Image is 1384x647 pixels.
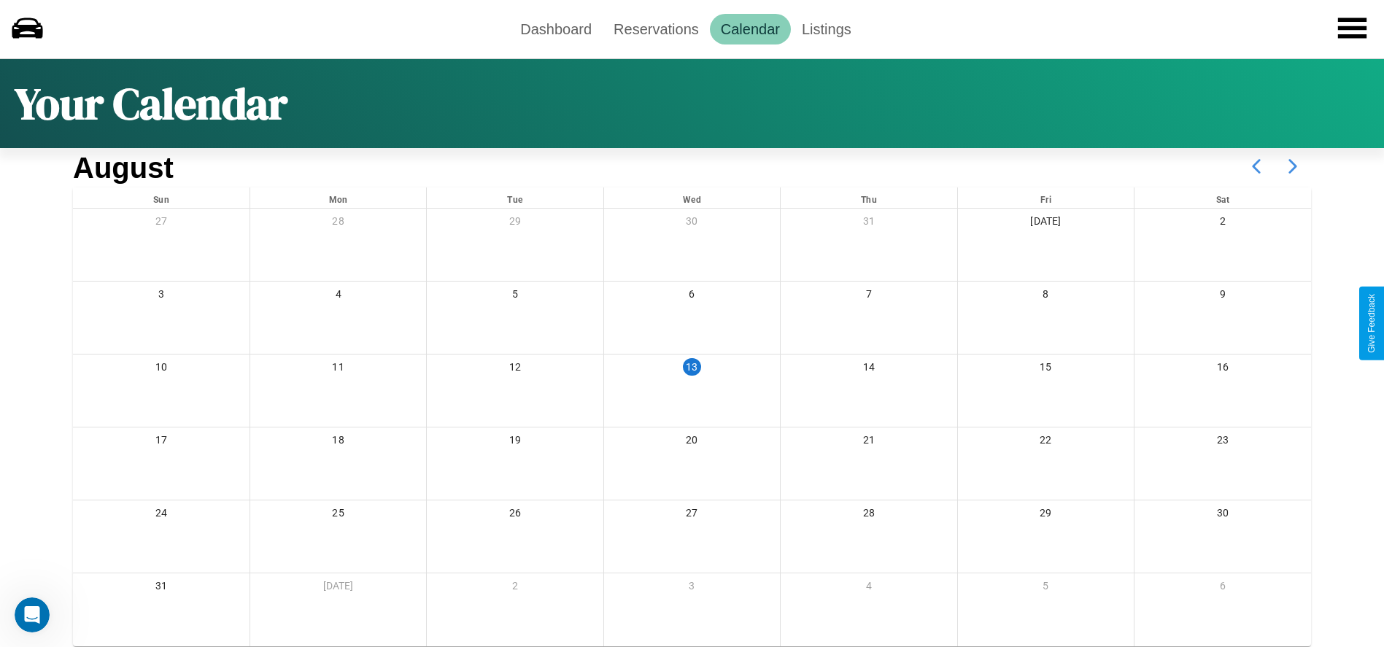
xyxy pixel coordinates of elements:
[427,573,603,603] div: 2
[791,14,862,44] a: Listings
[73,427,250,457] div: 17
[250,209,426,239] div: 28
[603,14,710,44] a: Reservations
[427,187,603,208] div: Tue
[73,573,250,603] div: 31
[73,500,250,530] div: 24
[1134,427,1311,457] div: 23
[250,187,426,208] div: Mon
[781,573,956,603] div: 4
[250,427,426,457] div: 18
[781,427,956,457] div: 21
[1134,282,1311,311] div: 9
[1134,187,1311,208] div: Sat
[250,282,426,311] div: 4
[604,427,780,457] div: 20
[1134,355,1311,384] div: 16
[710,14,791,44] a: Calendar
[781,282,956,311] div: 7
[15,74,287,133] h1: Your Calendar
[1366,294,1377,353] div: Give Feedback
[958,500,1134,530] div: 29
[73,355,250,384] div: 10
[781,187,956,208] div: Thu
[958,282,1134,311] div: 8
[604,187,780,208] div: Wed
[1134,209,1311,239] div: 2
[427,355,603,384] div: 12
[250,500,426,530] div: 25
[427,427,603,457] div: 19
[781,355,956,384] div: 14
[604,282,780,311] div: 6
[1134,500,1311,530] div: 30
[427,282,603,311] div: 5
[73,209,250,239] div: 27
[604,573,780,603] div: 3
[73,187,250,208] div: Sun
[958,355,1134,384] div: 15
[781,209,956,239] div: 31
[604,500,780,530] div: 27
[604,209,780,239] div: 30
[15,597,50,632] iframe: Intercom live chat
[958,209,1134,239] div: [DATE]
[427,209,603,239] div: 29
[427,500,603,530] div: 26
[250,573,426,603] div: [DATE]
[250,355,426,384] div: 11
[683,358,700,376] div: 13
[781,500,956,530] div: 28
[73,152,174,185] h2: August
[958,427,1134,457] div: 22
[509,14,603,44] a: Dashboard
[73,282,250,311] div: 3
[1134,573,1311,603] div: 6
[958,187,1134,208] div: Fri
[958,573,1134,603] div: 5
